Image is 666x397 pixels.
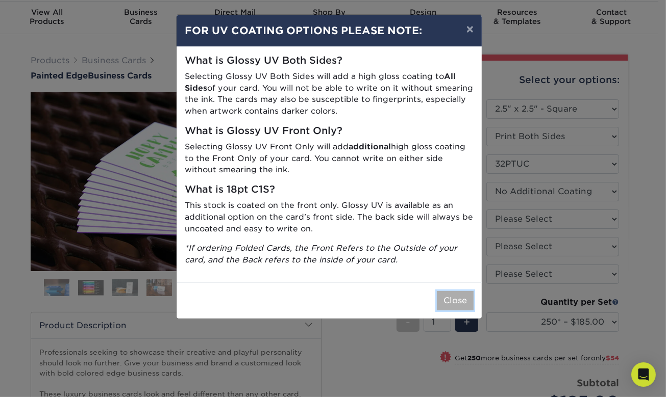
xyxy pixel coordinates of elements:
[437,291,474,310] button: Close
[185,23,474,38] h4: FOR UV COATING OPTIONS PLEASE NOTE:
[185,55,474,67] h5: What is Glossy UV Both Sides?
[185,71,474,117] p: Selecting Glossy UV Both Sides will add a high gloss coating to of your card. You will not be abl...
[185,184,474,196] h5: What is 18pt C1S?
[458,15,482,43] button: ×
[185,141,474,176] p: Selecting Glossy UV Front Only will add high gloss coating to the Front Only of your card. You ca...
[185,200,474,234] p: This stock is coated on the front only. Glossy UV is available as an additional option on the car...
[185,243,457,264] i: *If ordering Folded Cards, the Front Refers to the Outside of your card, and the Back refers to t...
[185,125,474,137] h5: What is Glossy UV Front Only?
[185,71,456,93] strong: All Sides
[631,362,656,387] div: Open Intercom Messenger
[349,142,391,151] strong: additional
